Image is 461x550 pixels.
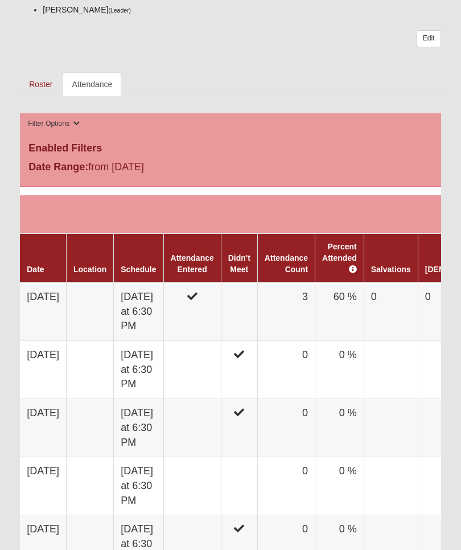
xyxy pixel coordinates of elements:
[24,118,83,130] button: Filter Options
[28,142,433,155] h4: Enabled Filters
[257,399,315,457] td: 0
[28,159,88,175] label: Date Range:
[114,341,163,399] td: [DATE] at 6:30 PM
[364,233,418,282] th: Salvations
[265,253,308,274] a: Attendance Count
[257,282,315,341] td: 3
[315,399,364,457] td: 0 %
[20,282,66,341] td: [DATE]
[315,341,364,399] td: 0 %
[108,7,131,14] small: (Leader)
[114,282,163,341] td: [DATE] at 6:30 PM
[171,253,214,274] a: Attendance Entered
[73,265,106,274] a: Location
[121,265,156,274] a: Schedule
[257,341,315,399] td: 0
[20,72,61,96] a: Roster
[43,4,441,16] li: [PERSON_NAME]
[20,457,66,515] td: [DATE]
[315,457,364,515] td: 0 %
[322,242,357,274] a: Percent Attended
[257,457,315,515] td: 0
[417,30,441,47] a: Edit
[20,341,66,399] td: [DATE]
[114,399,163,457] td: [DATE] at 6:30 PM
[228,253,250,274] a: Didn't Meet
[63,72,121,96] a: Attendance
[27,265,44,274] a: Date
[20,159,441,178] div: from [DATE]
[114,457,163,515] td: [DATE] at 6:30 PM
[315,282,364,341] td: 60 %
[20,399,66,457] td: [DATE]
[364,282,418,341] td: 0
